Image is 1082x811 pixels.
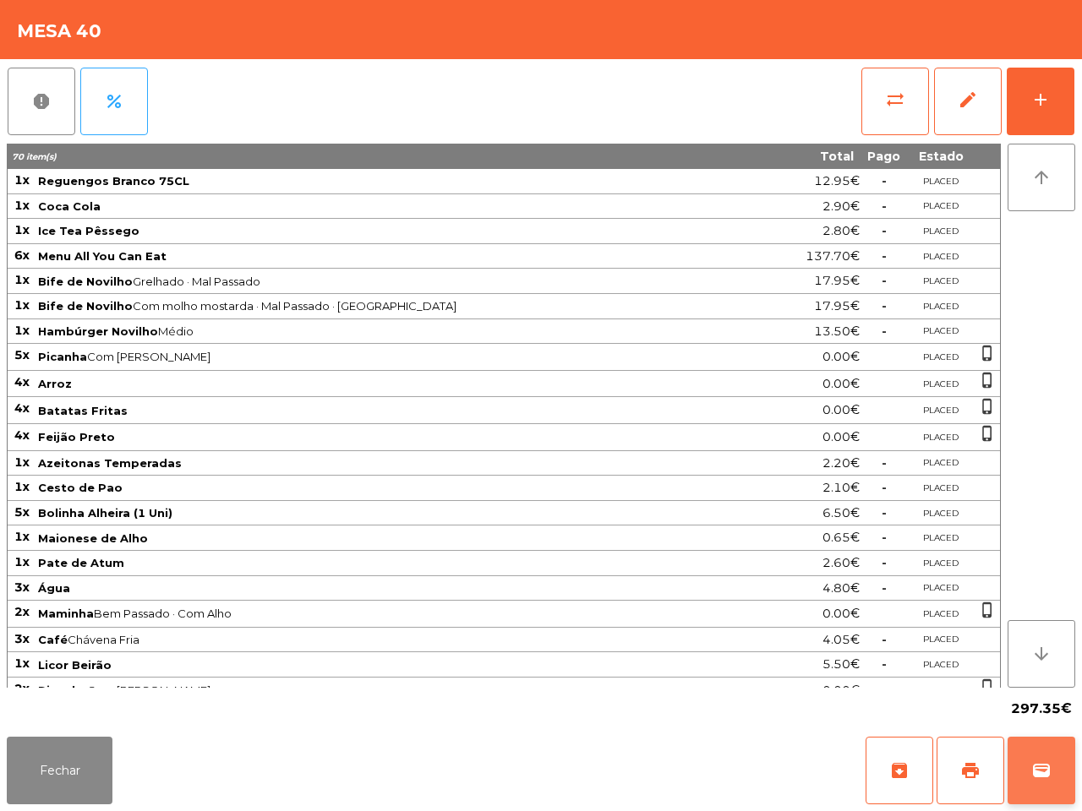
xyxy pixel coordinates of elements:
[38,324,158,338] span: Hambúrger Novilho
[38,174,189,188] span: Reguengos Branco 75CL
[1031,167,1052,188] i: arrow_upward
[866,737,933,804] button: archive
[822,399,860,422] span: 0.00€
[14,347,30,362] span: 5x
[14,504,30,520] span: 5x
[806,245,860,268] span: 137.70€
[882,632,887,647] span: -
[14,427,30,443] span: 4x
[14,529,30,544] span: 1x
[1030,90,1051,110] div: add
[907,344,975,371] td: PLACED
[882,580,887,596] span: -
[822,373,860,395] span: 0.00€
[14,374,30,389] span: 4x
[907,194,975,220] td: PLACED
[907,525,975,551] td: PLACED
[979,345,996,362] span: phone_iphone
[907,451,975,476] td: PLACED
[764,144,861,169] th: Total
[861,68,929,135] button: sync_alt
[38,350,87,363] span: Picanha
[934,68,1002,135] button: edit
[882,223,887,238] span: -
[882,505,887,520] span: -
[38,683,762,697] span: Com [PERSON_NAME]
[822,577,860,600] span: 4.80€
[861,144,907,169] th: Pago
[907,397,975,424] td: PLACED
[1007,68,1074,135] button: add
[38,633,68,646] span: Café
[31,91,52,112] span: report
[38,506,172,520] span: Bolinha Alheira (1 Uni)
[38,456,182,470] span: Azeitonas Temperadas
[38,199,101,213] span: Coca Cola
[882,324,887,339] span: -
[1031,760,1052,781] span: wallet
[889,760,910,781] span: archive
[882,248,887,264] span: -
[907,652,975,678] td: PLACED
[14,631,30,646] span: 3x
[17,19,101,44] h4: Mesa 40
[814,320,860,343] span: 13.50€
[979,398,996,415] span: phone_iphone
[14,580,30,595] span: 3x
[814,295,860,318] span: 17.95€
[882,480,887,495] span: -
[14,297,30,313] span: 1x
[882,273,887,288] span: -
[882,199,887,214] span: -
[882,530,887,545] span: -
[38,531,148,545] span: Maionese de Alho
[14,222,30,237] span: 1x
[38,299,762,313] span: Com molho mostarda · Mal Passado · [GEOGRAPHIC_DATA]
[14,323,30,338] span: 1x
[822,195,860,218] span: 2.90€
[1008,144,1075,211] button: arrow_upward
[882,555,887,570] span: -
[907,244,975,269] td: PLACED
[38,275,762,288] span: Grelhado · Mal Passado
[937,737,1004,804] button: print
[14,248,30,263] span: 6x
[38,404,128,417] span: Batatas Fritas
[822,653,860,676] span: 5.50€
[14,604,30,619] span: 2x
[14,172,30,188] span: 1x
[907,169,975,194] td: PLACED
[822,502,860,525] span: 6.50€
[882,298,887,313] span: -
[80,68,148,135] button: percent
[822,526,860,549] span: 0.65€
[38,275,133,288] span: Bife de Novilho
[38,607,94,620] span: Maminha
[882,173,887,188] span: -
[979,372,996,389] span: phone_iphone
[882,455,887,471] span: -
[14,656,30,671] span: 1x
[960,760,981,781] span: print
[14,479,30,494] span: 1x
[14,681,30,696] span: 2x
[979,601,996,618] span: phone_iphone
[104,91,124,112] span: percent
[14,554,30,569] span: 1x
[907,319,975,345] td: PLACED
[38,377,72,390] span: Arroz
[907,551,975,576] td: PLACED
[1008,620,1075,688] button: arrow_downward
[907,144,975,169] th: Estado
[885,90,905,110] span: sync_alt
[907,628,975,653] td: PLACED
[814,170,860,193] span: 12.95€
[822,629,860,651] span: 4.05€
[979,425,996,442] span: phone_iphone
[907,219,975,244] td: PLACED
[907,601,975,628] td: PLACED
[38,683,87,697] span: Picanha
[907,294,975,319] td: PLACED
[822,552,860,574] span: 2.60€
[38,224,139,237] span: Ice Tea Pêssego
